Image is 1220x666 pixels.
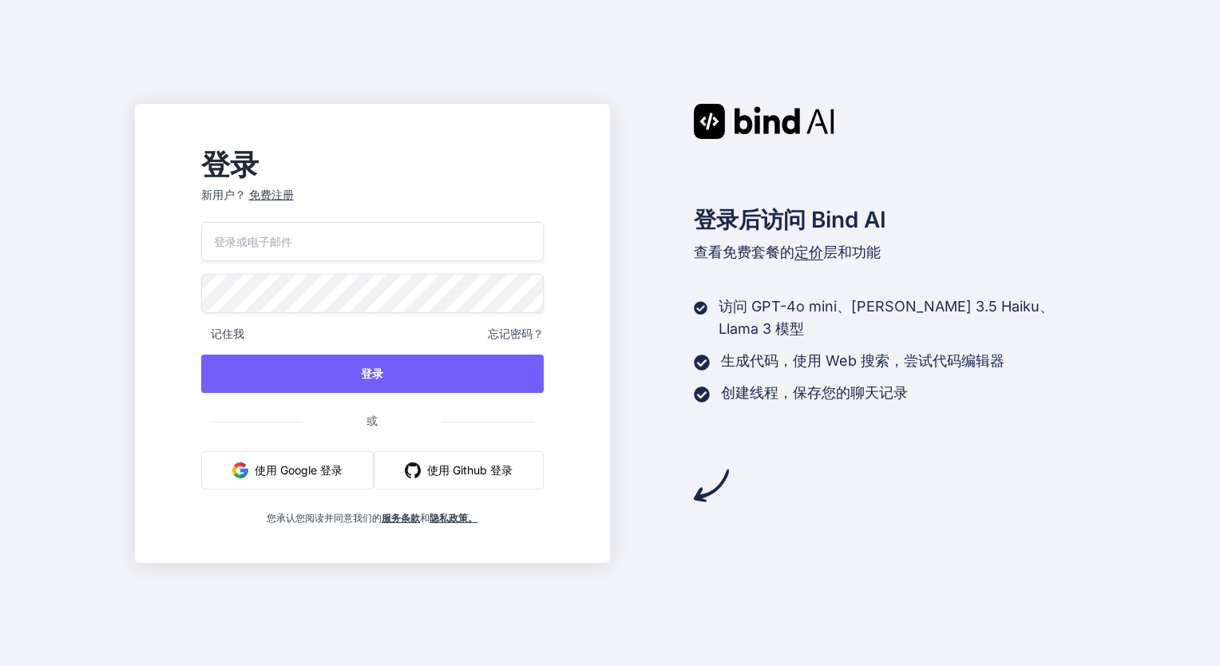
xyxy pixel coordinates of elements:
a: 隐私政策。 [430,512,477,524]
font: 新用户？ [201,187,246,203]
span: 定价 [794,244,823,260]
img: GitHub [405,462,421,478]
img: 箭 [694,468,729,503]
button: 使用 Google 登录 [201,451,374,490]
span: 或 [303,401,442,440]
p: 生成代码，使用 Web 搜索，尝试代码编辑器 [721,350,1004,372]
p: 访问 GPT-4o mini、[PERSON_NAME] 3.5 Haiku、Llama 3 模型 [719,295,1085,340]
font: 您承认您阅读并同意我们的 和 [267,512,477,524]
span: 忘记密码？ [488,326,544,342]
font: 使用 Github 登录 [427,462,513,478]
img: 谷歌 [232,462,248,478]
button: 使用 Github 登录 [374,451,544,490]
font: 使用 Google 登录 [255,462,343,478]
h2: 登录 [201,152,544,177]
button: 登录 [201,355,544,393]
p: 查看免费套餐的 层和功能 [694,241,1086,264]
span: 记住我 [201,326,244,342]
div: 免费注册 [249,187,294,203]
p: 创建线程，保存您的聊天记录 [721,382,908,404]
input: 登录或电子邮件 [201,222,544,261]
a: 服务条款 [382,512,420,524]
img: 绑定AI标志 [694,104,834,139]
h2: 登录后访问 Bind AI [694,203,1086,236]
